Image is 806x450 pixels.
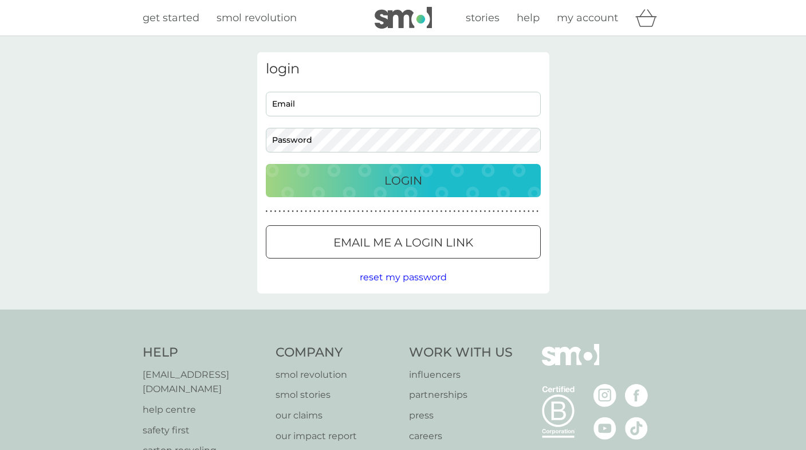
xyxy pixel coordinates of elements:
[462,209,465,214] p: ●
[497,209,500,214] p: ●
[532,209,534,214] p: ●
[318,209,320,214] p: ●
[143,10,199,26] a: get started
[361,209,364,214] p: ●
[409,429,513,444] a: careers
[441,209,443,214] p: ●
[453,209,455,214] p: ●
[379,209,382,214] p: ●
[357,209,360,214] p: ●
[283,209,285,214] p: ●
[423,209,425,214] p: ●
[360,270,447,285] button: reset my password
[401,209,403,214] p: ●
[274,209,277,214] p: ●
[278,209,281,214] p: ●
[506,209,508,214] p: ●
[143,423,265,438] a: safety first
[331,209,333,214] p: ●
[479,209,482,214] p: ●
[305,209,307,214] p: ●
[431,209,434,214] p: ●
[458,209,460,214] p: ●
[392,209,395,214] p: ●
[445,209,447,214] p: ●
[409,408,513,423] a: press
[466,11,500,24] span: stories
[360,272,447,283] span: reset my password
[484,209,486,214] p: ●
[266,61,541,77] h3: login
[466,209,469,214] p: ●
[466,10,500,26] a: stories
[409,344,513,362] h4: Work With Us
[519,209,521,214] p: ●
[217,10,297,26] a: smol revolution
[488,209,490,214] p: ●
[557,10,618,26] a: my account
[292,209,294,214] p: ●
[409,367,513,382] a: influencers
[375,209,377,214] p: ●
[528,209,530,214] p: ●
[366,209,368,214] p: ●
[143,402,265,417] a: help centre
[436,209,438,214] p: ●
[276,429,398,444] a: our impact report
[353,209,355,214] p: ●
[333,233,473,252] p: Email me a login link
[309,209,312,214] p: ●
[327,209,329,214] p: ●
[276,388,398,402] a: smol stories
[449,209,451,214] p: ●
[414,209,416,214] p: ●
[536,209,538,214] p: ●
[143,367,265,397] a: [EMAIL_ADDRESS][DOMAIN_NAME]
[143,11,199,24] span: get started
[542,344,599,383] img: smol
[344,209,347,214] p: ●
[143,344,265,362] h4: Help
[410,209,412,214] p: ●
[593,384,616,407] img: visit the smol Instagram page
[475,209,478,214] p: ●
[371,209,373,214] p: ●
[471,209,473,214] p: ●
[323,209,325,214] p: ●
[276,344,398,362] h4: Company
[348,209,351,214] p: ●
[427,209,430,214] p: ●
[301,209,303,214] p: ●
[396,209,399,214] p: ●
[340,209,342,214] p: ●
[625,417,648,440] img: visit the smol Tiktok page
[336,209,338,214] p: ●
[388,209,390,214] p: ●
[384,171,422,190] p: Login
[517,10,540,26] a: help
[313,209,316,214] p: ●
[266,164,541,197] button: Login
[409,388,513,402] a: partnerships
[276,367,398,382] a: smol revolution
[375,7,432,29] img: smol
[501,209,504,214] p: ●
[296,209,298,214] p: ●
[383,209,386,214] p: ●
[270,209,272,214] p: ●
[635,6,664,29] div: basket
[625,384,648,407] img: visit the smol Facebook page
[266,225,541,259] button: Email me a login link
[406,209,408,214] p: ●
[217,11,297,24] span: smol revolution
[288,209,290,214] p: ●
